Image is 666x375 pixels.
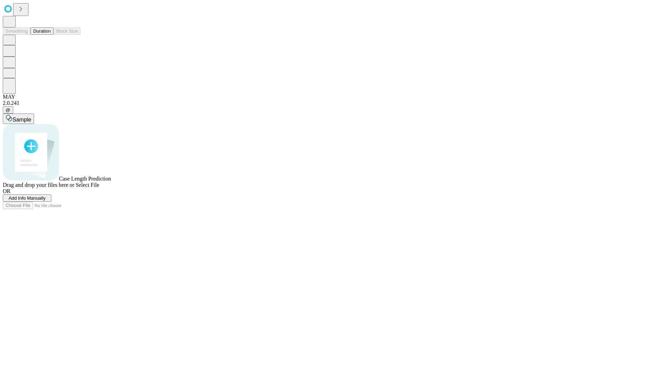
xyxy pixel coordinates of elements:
[12,117,31,123] span: Sample
[3,94,663,100] div: MAY
[3,182,74,188] span: Drag and drop your files here or
[6,107,10,112] span: @
[3,27,31,35] button: Smoothing
[9,195,46,201] span: Add Info Manually
[3,100,663,106] div: 2.0.241
[31,27,53,35] button: Duration
[3,188,10,194] span: OR
[3,114,34,124] button: Sample
[59,176,111,182] span: Case Length Prediction
[3,106,13,114] button: @
[76,182,99,188] span: Select File
[3,194,51,202] button: Add Info Manually
[53,27,80,35] button: Block Size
